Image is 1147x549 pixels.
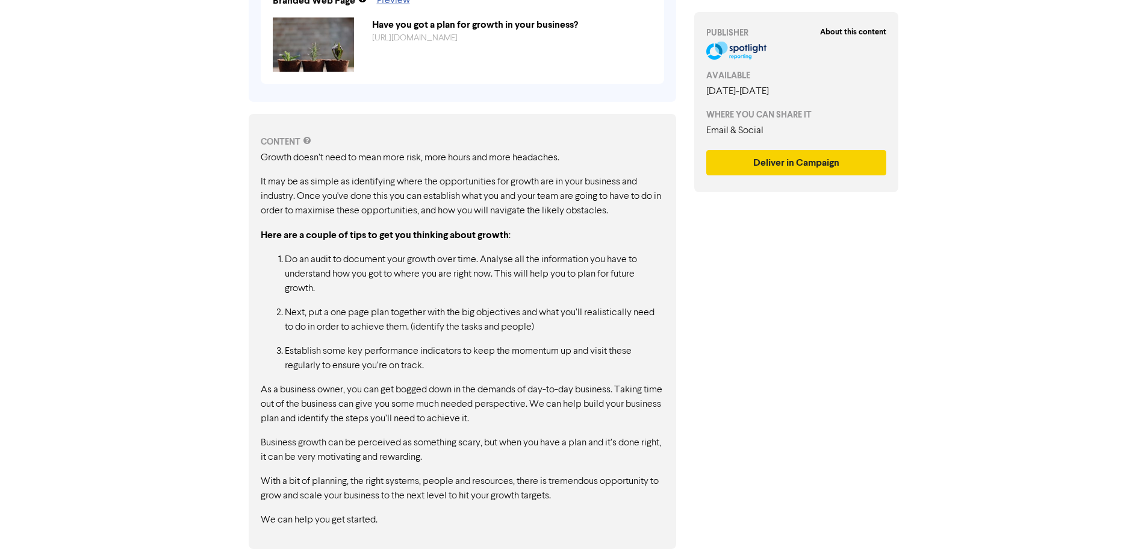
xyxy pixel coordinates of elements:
[706,108,887,121] div: WHERE YOU CAN SHARE IT
[706,124,887,138] div: Email & Social
[372,34,458,42] a: [URL][DOMAIN_NAME]
[261,228,664,243] p: :
[706,84,887,99] div: [DATE] - [DATE]
[261,383,664,426] p: As a business owner, you can get bogged down in the demands of day-to-day business. Taking time o...
[261,175,664,218] p: It may be as simple as identifying where the opportunities for growth are in your business and in...
[261,151,664,165] p: Growth doesn’t need to mean more risk, more hours and more headaches.
[363,32,661,45] div: https://public2.bomamarketing.com/cp/6a1HZXtJFnJQQnPEIgau9A?sa=2VEclFd
[261,474,664,503] p: With a bit of planning, the right systems, people and resources, there is tremendous opportunity ...
[261,513,664,527] p: We can help you get started.
[261,436,664,465] p: Business growth can be perceived as something scary, but when you have a plan and it’s done right...
[706,69,887,82] div: AVAILABLE
[706,27,887,39] div: PUBLISHER
[1087,491,1147,549] iframe: Chat Widget
[285,253,664,296] p: Do an audit to document your growth over time. Analyse all the information you have to understand...
[706,150,887,175] button: Deliver in Campaign
[261,229,509,241] strong: Here are a couple of tips to get you thinking about growth
[261,136,664,148] div: CONTENT
[285,306,664,334] p: Next, put a one page plan together with the big objectives and what you’ll realistically need to ...
[820,27,886,37] strong: About this content
[285,344,664,373] p: Establish some key performance indicators to keep the momentum up and visit these regularly to en...
[363,17,661,32] div: Have you got a plan for growth in your business?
